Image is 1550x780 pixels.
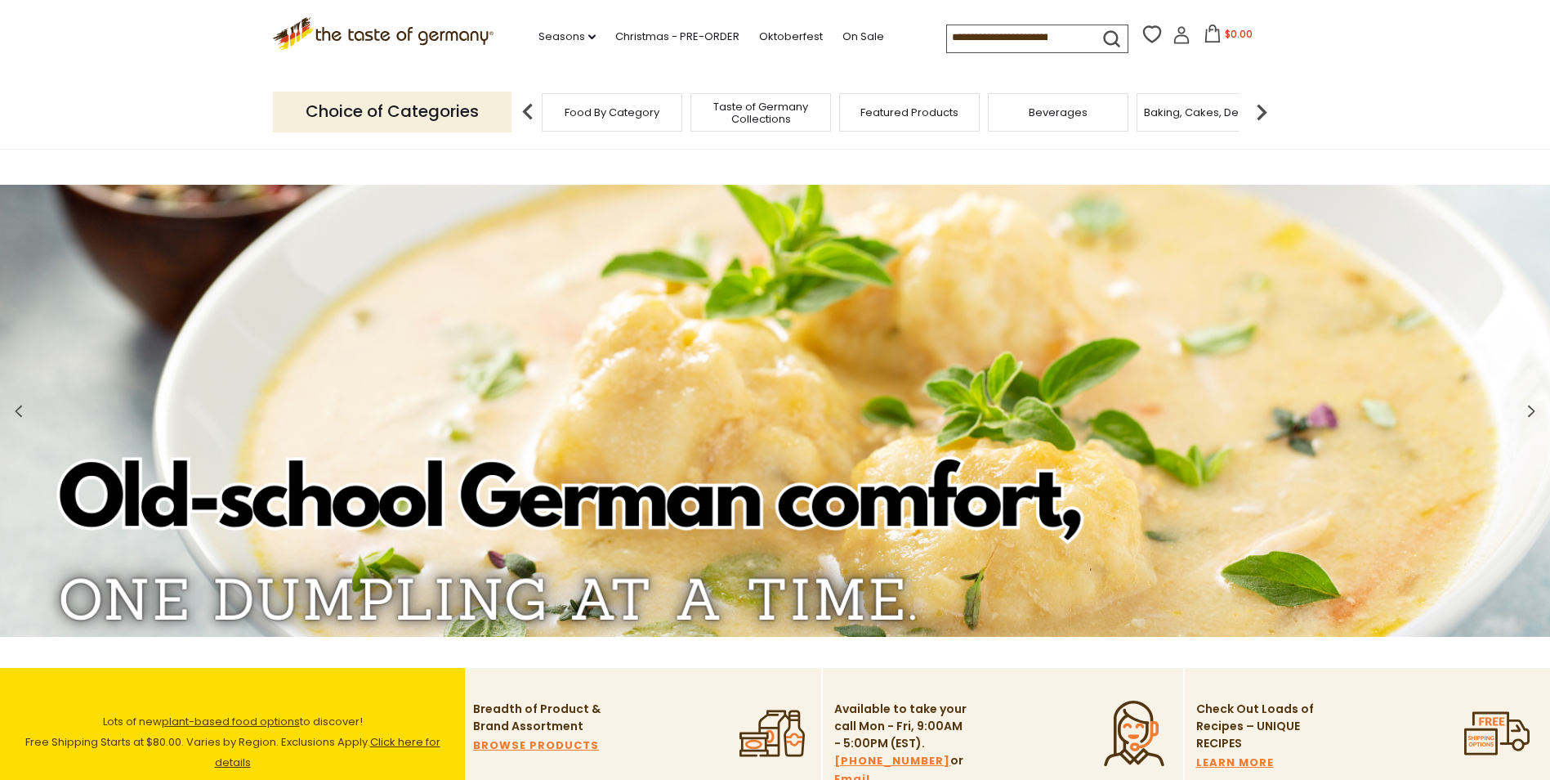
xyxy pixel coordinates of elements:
p: Choice of Categories [273,92,511,132]
a: BROWSE PRODUCTS [473,737,599,755]
img: next arrow [1245,96,1278,128]
a: Click here for details [215,734,440,770]
a: Baking, Cakes, Desserts [1144,106,1271,119]
a: LEARN MORE [1196,754,1274,772]
img: previous arrow [511,96,544,128]
a: Christmas - PRE-ORDER [615,28,739,46]
a: Oktoberfest [759,28,823,46]
p: Check Out Loads of Recipes – UNIQUE RECIPES [1196,701,1315,752]
a: [PHONE_NUMBER] [834,752,950,770]
a: Beverages [1029,106,1088,119]
a: Featured Products [860,106,958,119]
a: plant-based food options [162,714,300,729]
p: Breadth of Product & Brand Assortment [473,701,608,735]
button: $0.00 [1194,25,1263,49]
a: Taste of Germany Collections [695,101,826,125]
a: On Sale [842,28,884,46]
span: $0.00 [1225,27,1253,41]
span: Lots of new to discover! Free Shipping Starts at $80.00. Varies by Region. Exclusions Apply. [25,714,440,770]
a: Food By Category [565,106,659,119]
a: Seasons [538,28,596,46]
